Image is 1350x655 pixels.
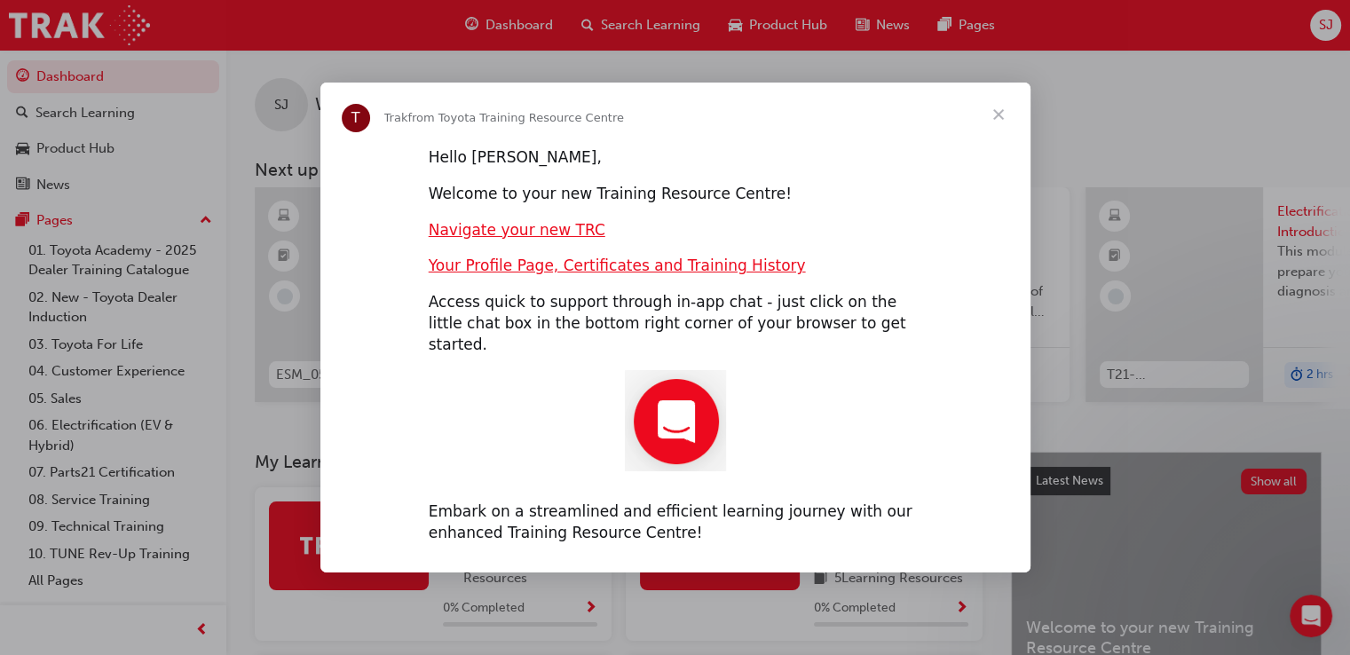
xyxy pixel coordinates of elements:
[429,256,806,274] a: Your Profile Page, Certificates and Training History
[429,147,922,169] div: Hello [PERSON_NAME],
[967,83,1030,146] span: Close
[407,111,624,124] span: from Toyota Training Resource Centre
[429,221,605,239] a: Navigate your new TRC
[429,184,922,205] div: Welcome to your new Training Resource Centre!
[342,104,370,132] div: Profile image for Trak
[384,111,408,124] span: Trak
[429,501,922,544] div: Embark on a streamlined and efficient learning journey with our enhanced Training Resource Centre!
[429,292,922,355] div: Access quick to support through in-app chat - just click on the little chat box in the bottom rig...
